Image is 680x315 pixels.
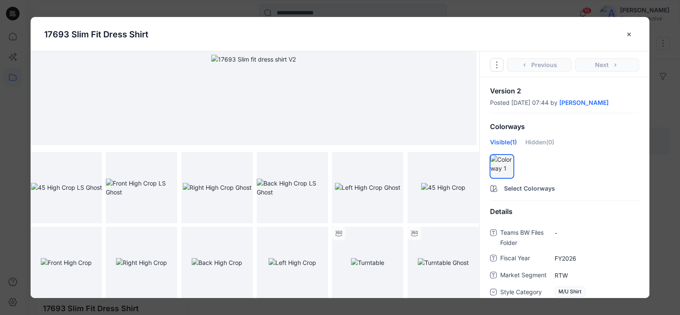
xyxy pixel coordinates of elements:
[500,228,551,248] span: Teams BW Files Folder
[335,183,400,192] img: Left High Crop Ghost
[480,180,649,194] button: Select Colorways
[41,258,92,267] img: Front High Crop
[480,116,649,138] div: Colorways
[500,270,551,282] span: Market Segment
[211,55,296,64] img: 17693 Slim fit dress shirt V2
[490,138,517,153] div: Visible (1)
[257,179,328,197] img: Back High Crop LS Ghost
[490,58,504,72] button: Options
[490,99,639,106] div: Posted [DATE] 07:44 by
[623,28,636,41] button: close-btn
[31,183,102,192] img: 45 High Crop LS Ghost
[555,271,639,280] span: RTW
[559,99,609,106] a: [PERSON_NAME]
[106,179,177,197] img: Front High Crop LS Ghost
[418,258,469,267] img: Turntable Ghost
[500,287,551,299] span: Style Category
[192,258,242,267] img: Back High Crop
[500,253,551,265] span: Fiscal Year
[555,254,639,263] span: FY2026
[183,183,252,192] img: Right High Crop Ghost
[490,87,639,94] p: Version 2
[525,138,554,153] div: Hidden (0)
[499,156,513,169] div: There must be at least one visible colorway
[269,258,316,267] img: Left High Crop
[555,228,639,237] span: -
[44,28,148,41] p: 17693 Slim Fit Dress Shirt
[351,258,384,267] img: Turntable
[421,183,465,192] img: 45 High Crop
[480,201,649,222] div: Details
[116,258,167,267] img: Right High Crop
[490,155,514,178] div: hide/show colorwayColorway 1
[555,287,585,297] span: M/U Shirt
